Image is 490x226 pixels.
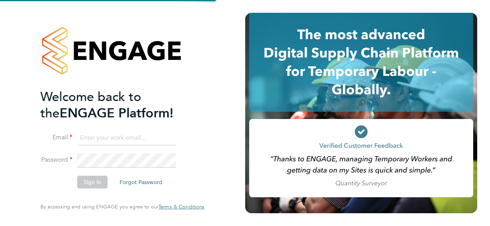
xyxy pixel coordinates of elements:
span: Welcome back to the [40,89,141,121]
button: Sign In [77,176,108,188]
span: By accessing and using ENGAGE you agree to our [40,203,204,210]
label: Password [40,156,72,164]
h2: ENGAGE Platform! [40,89,196,121]
input: Enter your work email... [77,131,176,145]
label: Email [40,133,72,142]
button: Forgot Password [113,176,169,188]
a: Terms & Conditions [158,204,204,210]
